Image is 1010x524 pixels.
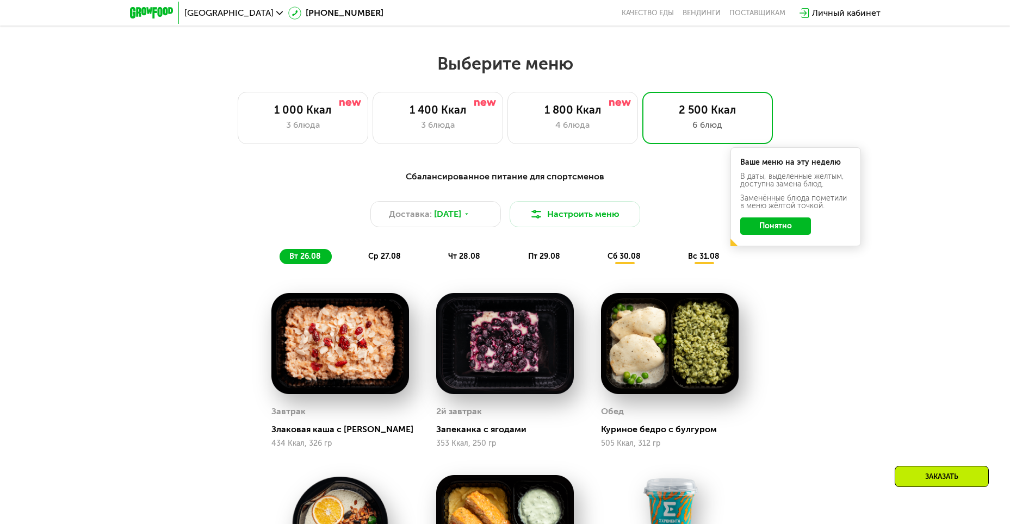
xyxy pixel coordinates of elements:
[608,252,641,261] span: сб 30.08
[289,252,321,261] span: вт 26.08
[183,170,827,184] div: Сбалансированное питание для спортсменов
[249,118,357,132] div: 3 блюда
[434,208,461,221] span: [DATE]
[510,201,640,227] button: Настроить меню
[35,53,975,74] h2: Выберите меню
[740,173,851,188] div: В даты, выделенные желтым, доступна замена блюд.
[384,103,492,116] div: 1 400 Ккал
[384,118,492,132] div: 3 блюда
[740,195,851,210] div: Заменённые блюда пометили в меню жёлтой точкой.
[740,159,851,166] div: Ваше меню на эту неделю
[184,9,274,17] span: [GEOGRAPHIC_DATA]
[436,403,482,420] div: 2й завтрак
[368,252,401,261] span: ср 27.08
[654,103,761,116] div: 2 500 Ккал
[601,439,739,448] div: 505 Ккал, 312 гр
[601,424,747,435] div: Куриное бедро с булгуром
[436,424,583,435] div: Запеканка с ягодами
[448,252,480,261] span: чт 28.08
[740,217,811,235] button: Понятно
[249,103,357,116] div: 1 000 Ккал
[688,252,720,261] span: вс 31.08
[271,403,306,420] div: Завтрак
[812,7,881,20] div: Личный кабинет
[895,466,989,487] div: Заказать
[271,424,418,435] div: Злаковая каша с [PERSON_NAME]
[389,208,432,221] span: Доставка:
[519,103,627,116] div: 1 800 Ккал
[528,252,560,261] span: пт 29.08
[601,403,624,420] div: Обед
[519,118,627,132] div: 4 блюда
[729,9,785,17] div: поставщикам
[271,439,409,448] div: 434 Ккал, 326 гр
[436,439,574,448] div: 353 Ккал, 250 гр
[654,118,761,132] div: 6 блюд
[683,9,721,17] a: Вендинги
[288,7,383,20] a: [PHONE_NUMBER]
[622,9,674,17] a: Качество еды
